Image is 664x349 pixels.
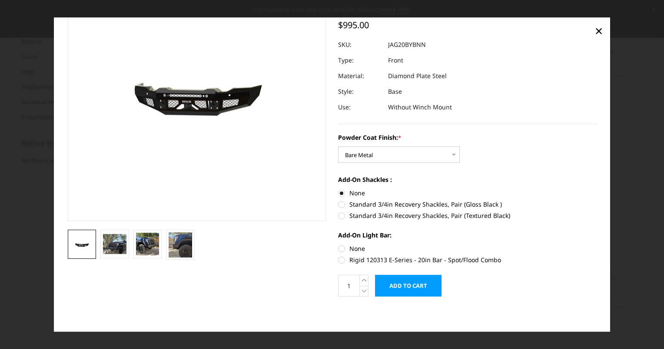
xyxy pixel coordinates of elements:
span: $995.00 [338,20,369,31]
dt: Type: [338,53,382,69]
img: 2020-2023 GMC Sierra 2500-3500 - FT Series - Base Front Bumper [136,233,159,255]
dd: Base [388,84,402,100]
dt: SKU: [338,37,382,53]
label: None [338,189,597,198]
dd: Without Winch Mount [388,100,452,115]
label: None [338,244,597,254]
label: Add-On Light Bar: [338,231,597,240]
dd: JAG20BYBNN [388,37,426,53]
dd: Front [388,53,403,69]
span: × [595,21,603,40]
img: 2020-2023 GMC Sierra 2500-3500 - FT Series - Base Front Bumper [169,232,192,257]
label: Add-On Shackles : [338,175,597,184]
img: 2020-2023 GMC Sierra 2500-3500 - FT Series - Base Front Bumper [103,234,126,254]
dt: Style: [338,84,382,100]
a: Close [592,24,606,38]
label: Powder Coat Finish: [338,133,597,142]
label: Rigid 120313 E-Series - 20in Bar - Spot/Flood Combo [338,256,597,265]
input: Add to Cart [375,275,442,297]
dd: Diamond Plate Steel [388,69,447,84]
dt: Material: [338,69,382,84]
label: Standard 3/4in Recovery Shackles, Pair (Textured Black) [338,211,597,221]
img: 2020-2023 GMC Sierra 2500-3500 - FT Series - Base Front Bumper [70,238,94,249]
dt: Use: [338,100,382,115]
label: Standard 3/4in Recovery Shackles, Pair (Gloss Black ) [338,200,597,209]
